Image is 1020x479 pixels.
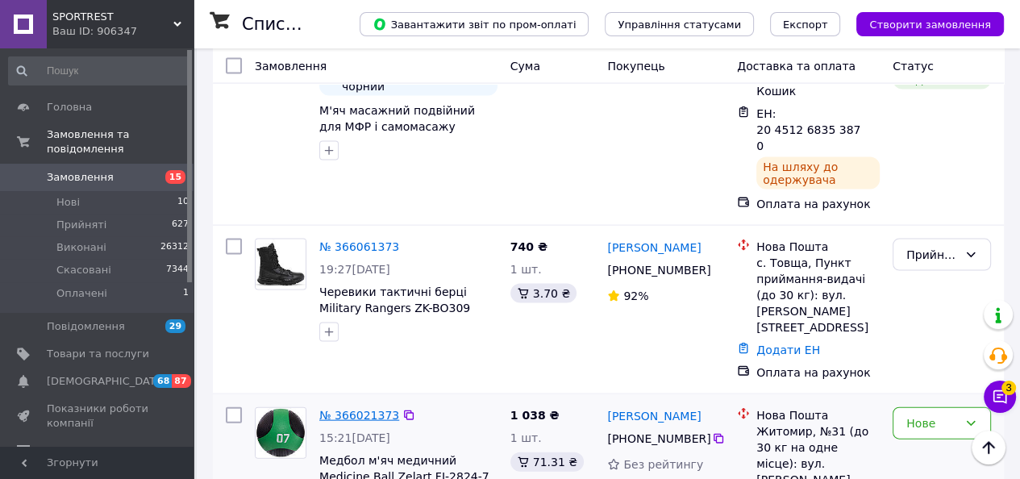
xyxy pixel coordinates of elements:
[510,409,560,422] span: 1 038 ₴
[56,240,106,255] span: Виконані
[604,259,711,281] div: [PHONE_NUMBER]
[770,12,841,36] button: Експорт
[319,263,390,276] span: 19:27[DATE]
[756,157,880,190] div: На шляху до одержувача
[47,374,166,389] span: [DEMOGRAPHIC_DATA]
[165,170,185,184] span: 15
[510,431,542,444] span: 1 шт.
[856,12,1004,36] button: Створити замовлення
[172,374,190,388] span: 87
[255,60,327,73] span: Замовлення
[783,19,828,31] span: Експорт
[56,263,111,277] span: Скасовані
[756,364,880,381] div: Оплата на рахунок
[618,19,741,31] span: Управління статусами
[510,60,540,73] span: Cума
[737,60,856,73] span: Доставка та оплата
[984,381,1016,413] button: Чат з покупцем3
[183,286,189,301] span: 1
[319,104,489,181] a: М'яч масажний подвійний для МФР і самомасажу Duoball SP-Sport FI-0727 ø6,5 см кольору в асортимен...
[756,196,880,212] div: Оплата на рахунок
[607,240,701,256] a: [PERSON_NAME]
[756,107,860,152] span: ЕН: 20 4512 6835 3870
[52,24,194,39] div: Ваш ID: 906347
[869,19,991,31] span: Створити замовлення
[8,56,190,85] input: Пошук
[47,100,92,115] span: Головна
[605,12,754,36] button: Управління статусами
[47,402,149,431] span: Показники роботи компанії
[255,407,306,459] a: Фото товару
[906,414,958,432] div: Нове
[256,408,306,458] img: Фото товару
[756,255,880,335] div: с. Товща, Пункт приймання-видачі (до 30 кг): вул. [PERSON_NAME][STREET_ADDRESS]
[510,284,577,303] div: 3.70 ₴
[604,427,711,450] div: [PHONE_NUMBER]
[153,374,172,388] span: 68
[56,195,80,210] span: Нові
[52,10,173,24] span: SPORTREST
[165,319,185,333] span: 29
[47,127,194,156] span: Замовлення та повідомлення
[319,240,399,253] a: № 366061373
[47,319,125,334] span: Повідомлення
[319,285,478,347] a: Черевики тактичні берці Military Rangers ZK-BO309 розмір 41-46 кольори в асортименті Код ZK-BO309
[623,458,703,471] span: Без рейтингу
[47,170,114,185] span: Замовлення
[255,239,306,290] a: Фото товару
[510,240,547,253] span: 740 ₴
[256,240,306,289] img: Фото товару
[177,195,189,210] span: 10
[756,407,880,423] div: Нова Пошта
[607,408,701,424] a: [PERSON_NAME]
[623,289,648,302] span: 92%
[510,263,542,276] span: 1 шт.
[972,431,1005,464] button: Наверх
[607,60,664,73] span: Покупець
[47,444,89,459] span: Відгуки
[510,452,584,472] div: 71.31 ₴
[756,344,820,356] a: Додати ЕН
[166,263,189,277] span: 7344
[360,12,589,36] button: Завантажити звіт по пром-оплаті
[242,15,406,34] h1: Список замовлень
[56,218,106,232] span: Прийняті
[319,409,399,422] a: № 366021373
[1001,381,1016,395] span: 3
[47,347,149,361] span: Товари та послуги
[56,286,107,301] span: Оплачені
[906,246,958,264] div: Прийнято
[840,17,1004,30] a: Створити замовлення
[756,239,880,255] div: Нова Пошта
[373,17,576,31] span: Завантажити звіт по пром-оплаті
[172,218,189,232] span: 627
[893,60,934,73] span: Статус
[160,240,189,255] span: 26312
[319,431,390,444] span: 15:21[DATE]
